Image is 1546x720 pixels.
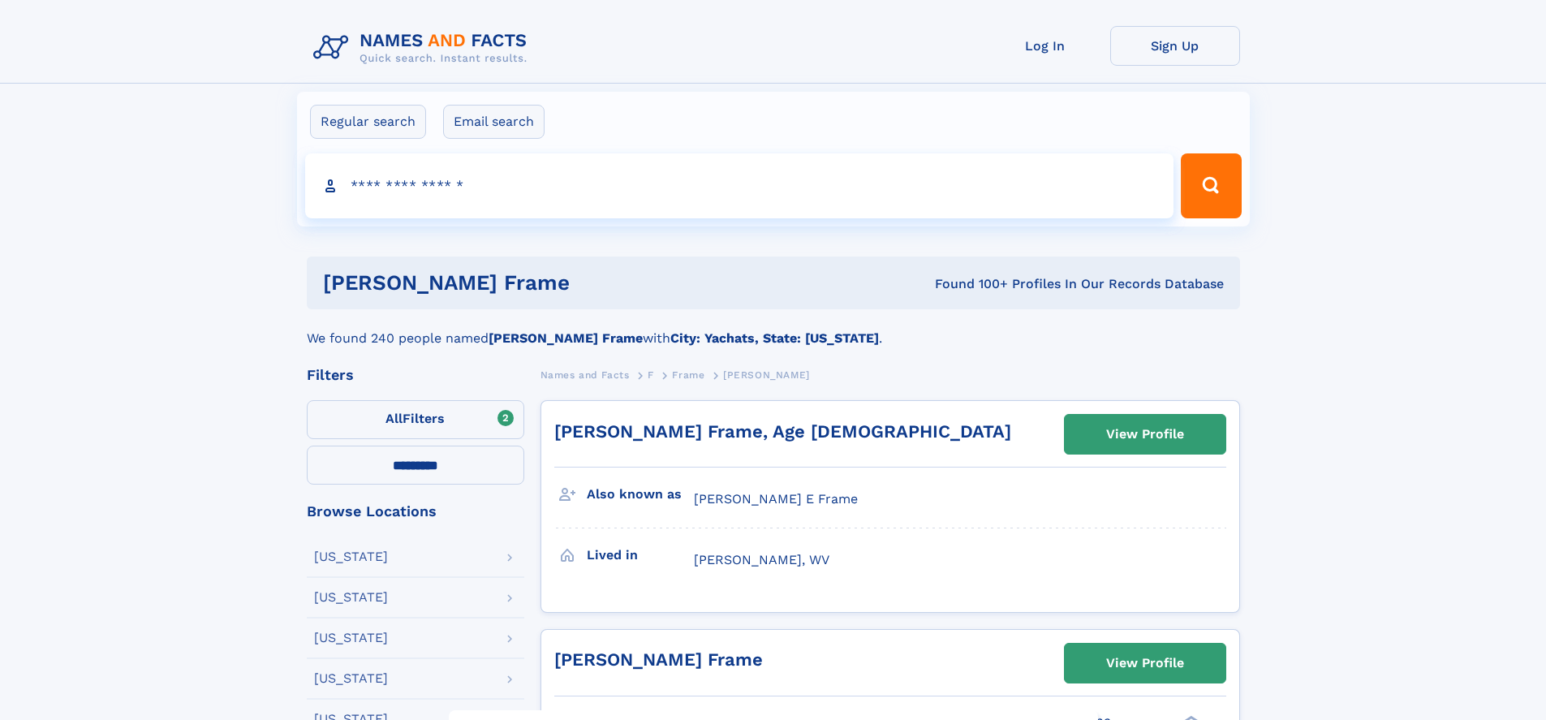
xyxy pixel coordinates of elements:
[310,105,426,139] label: Regular search
[648,364,654,385] a: F
[489,330,643,346] b: [PERSON_NAME] Frame
[323,273,752,293] h1: [PERSON_NAME] frame
[672,364,704,385] a: Frame
[1106,416,1184,453] div: View Profile
[307,309,1240,348] div: We found 240 people named with .
[1181,153,1241,218] button: Search Button
[1065,644,1225,683] a: View Profile
[307,504,524,519] div: Browse Locations
[752,275,1224,293] div: Found 100+ Profiles In Our Records Database
[305,153,1174,218] input: search input
[587,481,694,508] h3: Also known as
[1110,26,1240,66] a: Sign Up
[385,411,403,426] span: All
[980,26,1110,66] a: Log In
[554,421,1011,442] a: [PERSON_NAME] Frame, Age [DEMOGRAPHIC_DATA]
[443,105,545,139] label: Email search
[1106,645,1184,682] div: View Profile
[694,552,829,567] span: [PERSON_NAME], WV
[540,364,630,385] a: Names and Facts
[1065,415,1225,454] a: View Profile
[694,491,858,507] span: [PERSON_NAME] E Frame
[314,632,388,645] div: [US_STATE]
[307,400,524,439] label: Filters
[672,369,704,381] span: Frame
[648,369,654,381] span: F
[307,368,524,382] div: Filters
[723,369,810,381] span: [PERSON_NAME]
[314,672,388,685] div: [US_STATE]
[314,591,388,604] div: [US_STATE]
[554,649,763,670] a: [PERSON_NAME] Frame
[307,26,540,70] img: Logo Names and Facts
[587,541,694,569] h3: Lived in
[670,330,879,346] b: City: Yachats, State: [US_STATE]
[314,550,388,563] div: [US_STATE]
